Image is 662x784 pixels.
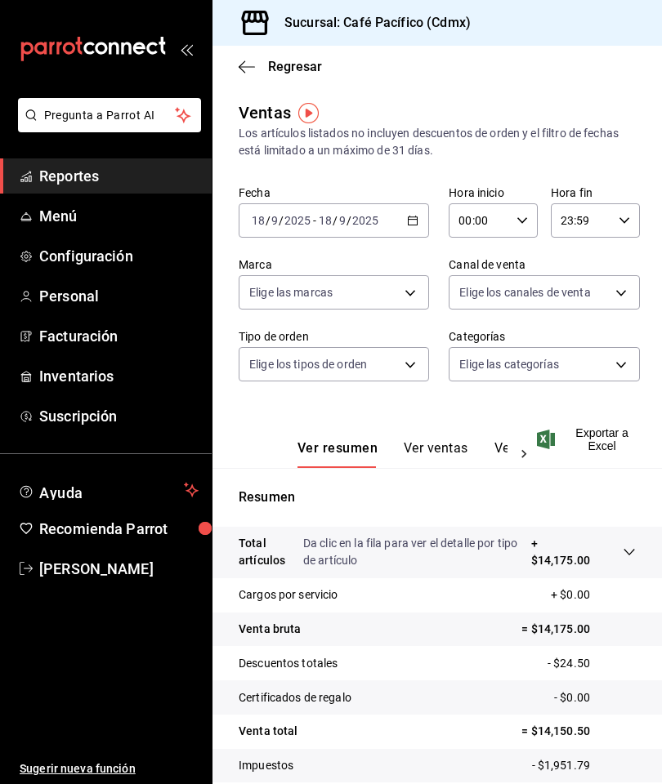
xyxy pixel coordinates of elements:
p: - $1,951.79 [532,757,636,774]
p: Certificados de regalo [239,689,351,706]
label: Canal de venta [449,259,639,270]
input: ---- [284,214,311,227]
input: ---- [351,214,379,227]
input: -- [251,214,266,227]
button: Ver cargos [494,440,560,468]
p: Venta bruta [239,621,301,638]
p: = $14,150.50 [521,723,636,740]
span: [PERSON_NAME] [39,558,199,580]
span: Suscripción [39,405,199,427]
span: Ayuda [39,480,177,500]
span: / [333,214,338,227]
input: -- [318,214,333,227]
div: Ventas [239,100,291,125]
p: Impuestos [239,757,293,774]
span: / [279,214,284,227]
span: Regresar [268,59,322,74]
div: navigation tabs [297,440,508,468]
p: + $14,175.00 [531,535,590,569]
button: Pregunta a Parrot AI [18,98,201,132]
label: Tipo de orden [239,331,429,342]
span: Pregunta a Parrot AI [44,107,176,124]
button: open_drawer_menu [180,42,193,56]
input: -- [271,214,279,227]
span: Recomienda Parrot [39,518,199,540]
span: Elige los tipos de orden [249,356,367,372]
span: Inventarios [39,365,199,387]
span: Reportes [39,165,199,187]
span: Elige las categorías [459,356,559,372]
span: Facturación [39,325,199,347]
button: Regresar [239,59,322,74]
div: Los artículos listados no incluyen descuentos de orden y el filtro de fechas está limitado a un m... [239,125,636,159]
span: Sugerir nueva función [20,760,199,777]
p: Cargos por servicio [239,586,338,604]
span: Elige las marcas [249,284,333,301]
label: Categorías [449,331,639,342]
button: Ver resumen [297,440,378,468]
p: = $14,175.00 [521,621,636,638]
span: Elige los canales de venta [459,284,590,301]
label: Marca [239,259,429,270]
label: Hora inicio [449,187,538,198]
span: Configuración [39,245,199,267]
img: Tooltip marker [298,103,319,123]
p: Total artículos [239,535,303,569]
label: Hora fin [551,187,640,198]
p: Venta total [239,723,297,740]
span: - [313,214,316,227]
p: Resumen [239,488,636,507]
label: Fecha [239,187,429,198]
span: Personal [39,285,199,307]
span: Menú [39,205,199,227]
h3: Sucursal: Café Pacífico (Cdmx) [271,13,471,33]
p: Da clic en la fila para ver el detalle por tipo de artículo [303,535,531,569]
span: / [347,214,351,227]
p: + $0.00 [551,586,636,604]
button: Exportar a Excel [540,426,636,452]
a: Pregunta a Parrot AI [11,118,201,136]
p: Descuentos totales [239,655,338,672]
p: - $0.00 [554,689,636,706]
input: -- [338,214,347,227]
p: - $24.50 [548,655,636,672]
button: Ver ventas [404,440,468,468]
span: / [266,214,271,227]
